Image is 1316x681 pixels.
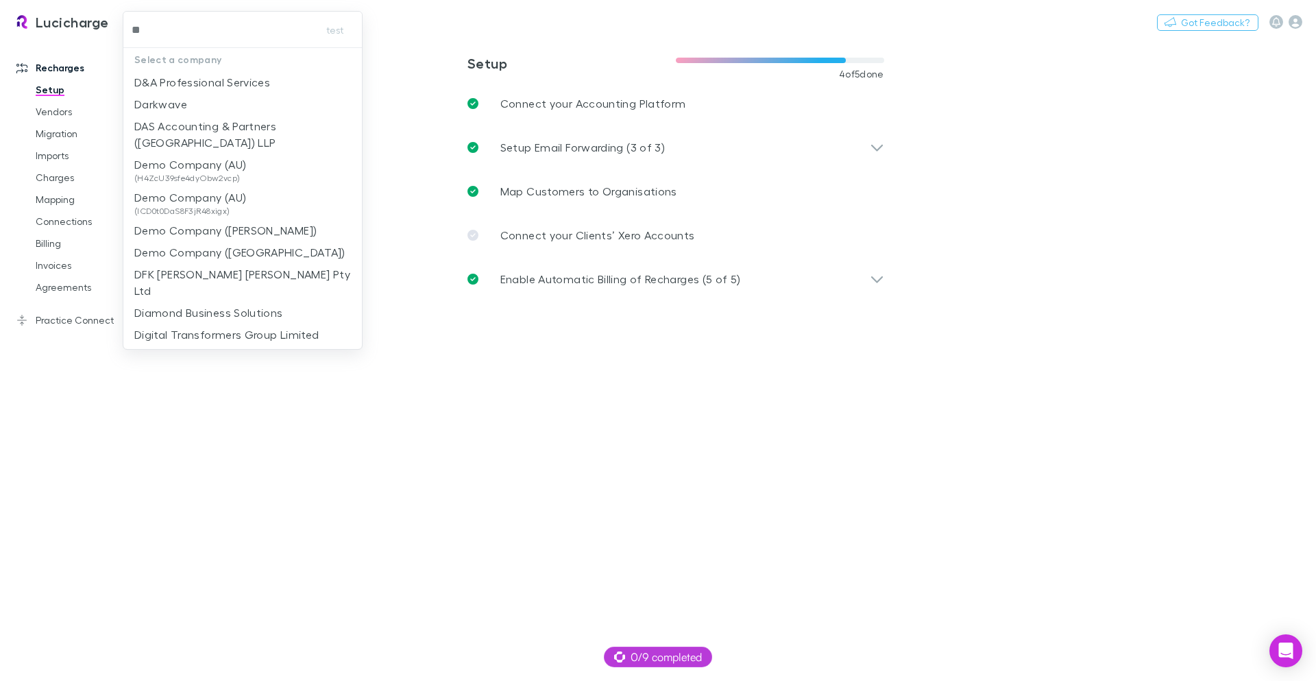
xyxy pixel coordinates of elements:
p: DAS Accounting & Partners ([GEOGRAPHIC_DATA]) LLP [134,118,351,151]
span: test [326,22,343,38]
p: Demo Company (AU) [134,189,246,206]
p: Demo Company (AU) [134,156,246,173]
button: test [313,22,356,38]
p: Diamond Business Solutions [134,304,283,321]
p: Demo Company ([GEOGRAPHIC_DATA]) [134,244,345,261]
p: Darkwave [134,96,187,112]
span: (H4ZcU39sfe4dyObw2vcp) [134,173,246,184]
p: D&A Professional Services [134,74,270,91]
p: Digital Transformers Group Limited [134,326,319,343]
p: Demo Company ([PERSON_NAME]) [134,222,317,239]
div: Open Intercom Messenger [1269,634,1302,667]
p: DFK [PERSON_NAME] [PERSON_NAME] Pty Ltd [134,266,351,299]
p: Select a company [123,48,362,71]
span: (ICD0t0DaS8F3jR48xigx) [134,206,246,217]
